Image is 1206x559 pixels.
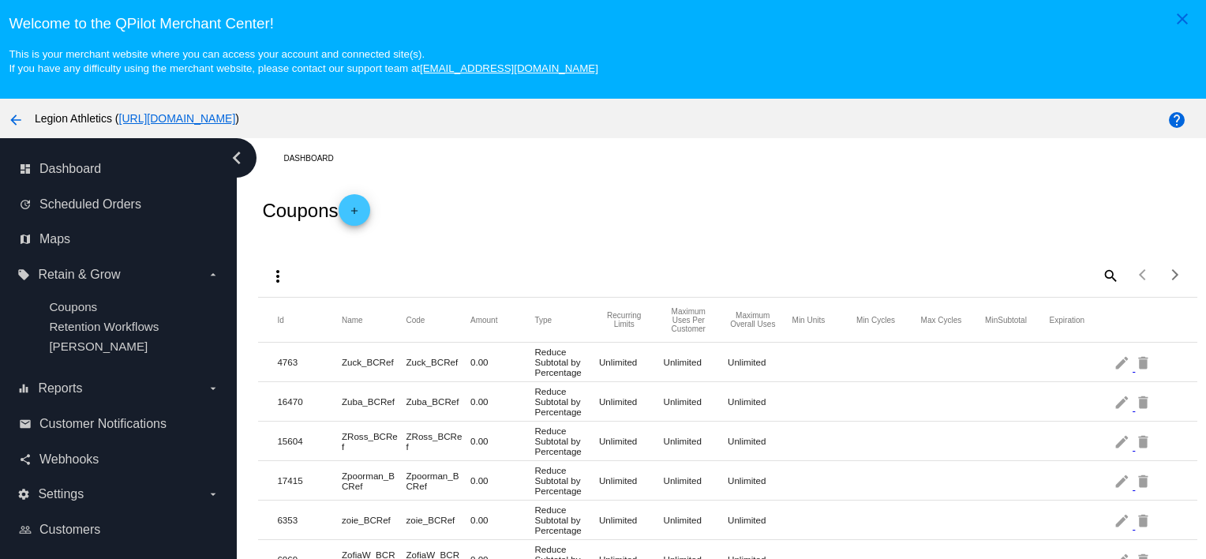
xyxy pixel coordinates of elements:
i: map [19,233,32,246]
mat-icon: edit [1114,429,1133,453]
mat-cell: Unlimited [728,432,792,450]
mat-cell: Unlimited [599,353,664,371]
span: Scheduled Orders [39,197,141,212]
button: Change sorting for CustomerConversionLimits [664,307,714,333]
mat-cell: 17415 [277,471,342,490]
i: update [19,198,32,211]
i: settings [17,488,30,501]
mat-icon: search [1100,263,1119,287]
mat-cell: Zuba_BCRef [342,392,406,411]
mat-cell: Unlimited [728,353,792,371]
small: This is your merchant website where you can access your account and connected site(s). If you hav... [9,48,597,74]
a: dashboard Dashboard [19,156,219,182]
mat-cell: Zuba_BCRef [406,392,470,411]
mat-cell: Reduce Subtotal by Percentage [534,422,599,460]
button: Change sorting for ExpirationDate [1050,315,1084,325]
mat-cell: Zpoorman_BCRef [342,467,406,495]
a: Retention Workflows [49,320,159,333]
a: update Scheduled Orders [19,192,219,217]
mat-icon: close [1173,9,1192,28]
a: [URL][DOMAIN_NAME] [119,112,236,125]
h2: Coupons [262,194,369,226]
mat-icon: edit [1114,350,1133,374]
mat-cell: Zpoorman_BCRef [406,467,470,495]
mat-cell: Zuck_BCRef [342,353,406,371]
span: Customers [39,523,100,537]
button: Change sorting for MaxCycles [921,315,962,325]
a: [EMAIL_ADDRESS][DOMAIN_NAME] [420,62,598,74]
i: share [19,453,32,466]
button: Change sorting for Id [277,315,283,325]
mat-cell: Reduce Subtotal by Percentage [534,382,599,421]
button: Change sorting for Code [406,315,425,325]
i: arrow_drop_down [207,488,219,501]
mat-cell: 6353 [277,511,342,529]
i: dashboard [19,163,32,175]
mat-cell: Unlimited [664,353,728,371]
h3: Welcome to the QPilot Merchant Center! [9,15,1197,32]
mat-cell: Unlimited [664,511,728,529]
i: equalizer [17,382,30,395]
mat-cell: Unlimited [599,392,664,411]
mat-cell: ZRoss_BCRef [342,427,406,456]
mat-cell: 0.00 [470,392,535,411]
button: Change sorting for RecurringLimits [599,311,650,328]
button: Change sorting for MinUnits [792,315,826,325]
mat-cell: 15604 [277,432,342,450]
mat-icon: add [345,205,364,224]
mat-icon: help [1167,111,1186,129]
i: email [19,418,32,430]
span: Reports [38,381,82,396]
mat-cell: zoie_BCRef [406,511,470,529]
mat-icon: more_vert [268,267,287,286]
mat-cell: 16470 [277,392,342,411]
button: Change sorting for Name [342,315,363,325]
mat-cell: 0.00 [470,353,535,371]
mat-icon: delete [1135,429,1154,453]
mat-icon: arrow_back [6,111,25,129]
span: Retain & Grow [38,268,120,282]
mat-cell: Unlimited [728,471,792,490]
a: map Maps [19,227,219,252]
mat-cell: Zuck_BCRef [406,353,470,371]
mat-cell: 0.00 [470,432,535,450]
a: people_outline Customers [19,517,219,542]
mat-cell: Unlimited [664,392,728,411]
mat-cell: Unlimited [599,511,664,529]
mat-cell: Reduce Subtotal by Percentage [534,501,599,539]
i: local_offer [17,268,30,281]
mat-cell: Reduce Subtotal by Percentage [534,461,599,500]
span: Legion Athletics ( ) [35,112,239,125]
mat-icon: delete [1135,350,1154,374]
mat-cell: Unlimited [599,432,664,450]
mat-icon: delete [1135,468,1154,493]
mat-icon: edit [1114,468,1133,493]
mat-cell: Unlimited [728,511,792,529]
button: Previous page [1128,259,1159,291]
button: Change sorting for MinSubtotal [985,315,1027,325]
span: Dashboard [39,162,101,176]
span: Customer Notifications [39,417,167,431]
i: chevron_left [224,145,249,171]
button: Change sorting for DiscountType [534,315,552,325]
i: arrow_drop_down [207,382,219,395]
a: email Customer Notifications [19,411,219,437]
i: people_outline [19,523,32,536]
button: Next page [1159,259,1191,291]
span: Webhooks [39,452,99,467]
mat-cell: Unlimited [599,471,664,490]
a: Coupons [49,300,97,313]
a: Dashboard [283,146,347,171]
mat-icon: delete [1135,389,1154,414]
mat-icon: edit [1114,508,1133,532]
a: [PERSON_NAME] [49,340,148,353]
mat-cell: ZRoss_BCRef [406,427,470,456]
mat-cell: Unlimited [664,432,728,450]
button: Change sorting for MinCycles [856,315,895,325]
mat-cell: 0.00 [470,511,535,529]
mat-icon: edit [1114,389,1133,414]
i: arrow_drop_down [207,268,219,281]
mat-cell: 0.00 [470,471,535,490]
